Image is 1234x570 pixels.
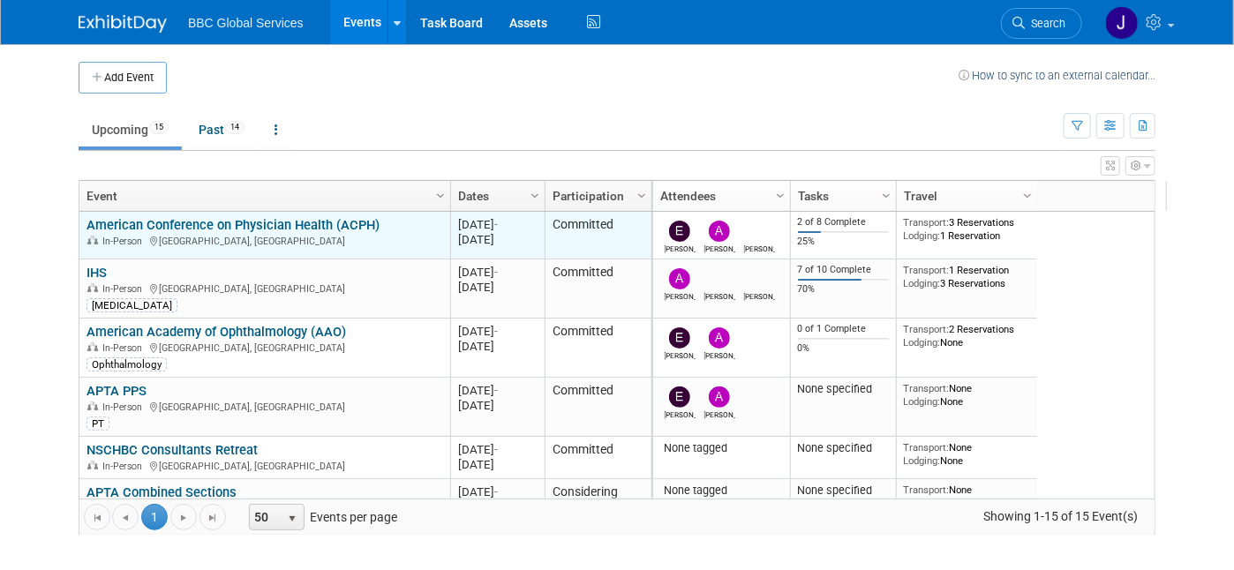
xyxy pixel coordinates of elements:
div: [DATE] [458,265,537,280]
div: Ethan Denkensohn [665,349,696,360]
span: Lodging: [904,454,941,467]
a: Column Settings [877,181,897,207]
span: 1 [141,504,168,530]
div: Alex Corrigan [665,289,696,301]
span: Lodging: [904,497,941,509]
div: 3 Reservations 1 Reservation [904,216,1031,242]
td: Committed [545,212,651,259]
span: Column Settings [1020,189,1035,203]
div: [DATE] [458,398,537,413]
div: [DATE] [458,484,537,499]
span: Go to the previous page [118,511,132,525]
td: Committed [545,319,651,378]
span: Transport: [904,382,950,394]
a: Column Settings [432,181,451,207]
a: IHS [87,265,107,281]
img: In-Person Event [87,236,98,244]
span: Transport: [904,264,950,276]
span: Transport: [904,441,950,454]
a: Column Settings [526,181,546,207]
div: None tagged [660,484,784,498]
span: Transport: [904,484,950,496]
a: Travel [904,181,1026,211]
img: Alex Corrigan [709,386,730,408]
div: 2 Reservations None [904,323,1031,349]
a: Event [87,181,439,211]
div: 0% [798,342,890,355]
div: Michael Yablonowitz [744,242,775,253]
a: Past14 [185,113,258,146]
span: BBC Global Services [188,16,304,30]
span: Column Settings [879,189,893,203]
span: - [494,325,498,338]
span: Column Settings [773,189,787,203]
a: Column Settings [771,181,791,207]
span: Lodging: [904,336,941,349]
a: Attendees [660,181,779,211]
span: Column Settings [433,189,448,203]
img: Ethan Denkensohn [669,327,690,349]
span: Go to the first page [90,511,104,525]
div: Ethan Denkensohn [665,242,696,253]
button: Add Event [79,62,167,94]
span: Lodging: [904,277,941,289]
a: Column Settings [633,181,652,207]
div: Ethan Denkensohn [665,408,696,419]
div: 0 of 1 Complete [798,323,890,335]
div: [DATE] [458,232,537,247]
span: In-Person [102,401,147,413]
div: [DATE] [458,280,537,295]
a: Go to the next page [170,504,197,530]
div: 25% [798,236,890,248]
a: Column Settings [1019,181,1038,207]
a: Go to the last page [199,504,226,530]
div: [DATE] [458,339,537,354]
span: Events per page [227,504,415,530]
div: None specified [798,382,890,396]
img: Nathan Bush [709,268,730,289]
img: Alex Corrigan [709,221,730,242]
img: Alex Corrigan [709,327,730,349]
div: 70% [798,283,890,296]
span: Search [1025,17,1065,30]
div: None specified [798,441,890,455]
div: Alex Corrigan [704,242,735,253]
div: [DATE] [458,383,537,398]
span: Column Settings [635,189,649,203]
span: In-Person [102,461,147,472]
div: Michael Yablonowitz [744,289,775,301]
div: 2 of 8 Complete [798,216,890,229]
span: 15 [149,121,169,134]
img: In-Person Event [87,283,98,292]
div: Nathan Bush [704,289,735,301]
img: Alex Corrigan [669,268,690,289]
span: In-Person [102,342,147,354]
span: Go to the next page [177,511,191,525]
span: In-Person [102,283,147,295]
td: Considering [545,479,651,521]
div: [DATE] [458,217,537,232]
a: Tasks [798,181,884,211]
span: Showing 1-15 of 15 Event(s) [967,504,1155,529]
img: Michael Yablonowitz [749,268,770,289]
a: Search [1001,8,1082,39]
img: In-Person Event [87,342,98,351]
div: [GEOGRAPHIC_DATA], [GEOGRAPHIC_DATA] [87,399,442,414]
span: - [494,443,498,456]
div: [GEOGRAPHIC_DATA], [GEOGRAPHIC_DATA] [87,281,442,296]
a: American Conference on Physician Health (ACPH) [87,217,380,233]
a: APTA PPS [87,383,147,399]
img: Ethan Denkensohn [669,386,690,408]
div: [MEDICAL_DATA] [87,298,177,312]
span: Go to the last page [206,511,220,525]
div: PT [87,416,109,431]
a: Go to the first page [84,504,110,530]
div: Ophthalmology [87,357,167,371]
span: - [494,218,498,231]
td: Committed [545,437,651,479]
img: Michael Yablonowitz [749,221,770,242]
div: None None [904,382,1031,408]
div: Alex Corrigan [704,349,735,360]
a: American Academy of Ophthalmology (AAO) [87,324,346,340]
span: select [285,512,299,526]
